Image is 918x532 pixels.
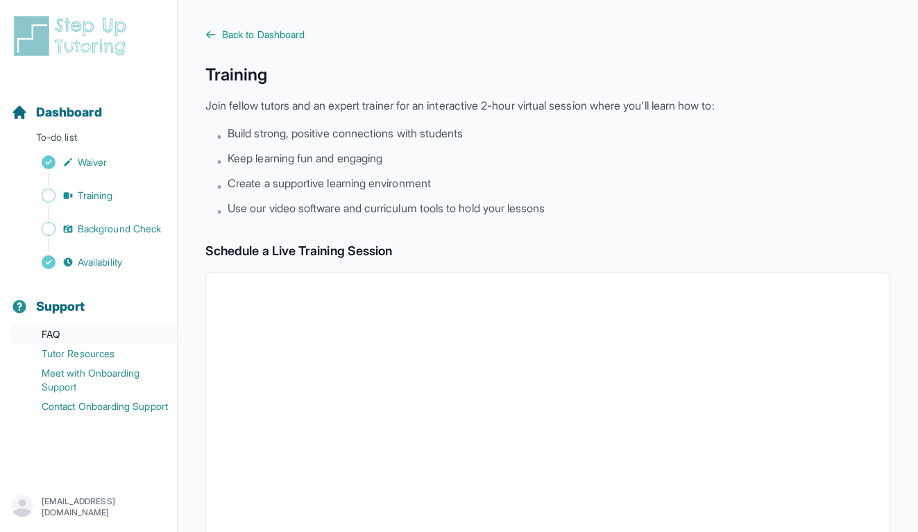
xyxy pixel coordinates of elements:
[6,130,171,150] p: To-do list
[11,325,177,344] a: FAQ
[36,103,102,122] span: Dashboard
[11,495,166,520] button: [EMAIL_ADDRESS][DOMAIN_NAME]
[216,203,222,219] span: •
[11,186,177,205] a: Training
[228,150,382,166] span: Keep learning fun and engaging
[42,496,166,518] p: [EMAIL_ADDRESS][DOMAIN_NAME]
[205,97,890,114] p: Join fellow tutors and an expert trainer for an interactive 2-hour virtual session where you'll l...
[11,344,177,363] a: Tutor Resources
[78,189,113,203] span: Training
[205,28,890,42] a: Back to Dashboard
[216,178,222,194] span: •
[36,297,85,316] span: Support
[78,155,107,169] span: Waiver
[78,222,161,236] span: Background Check
[78,255,122,269] span: Availability
[228,125,463,141] span: Build strong, positive connections with students
[216,128,222,144] span: •
[6,275,171,322] button: Support
[11,363,177,397] a: Meet with Onboarding Support
[11,252,177,272] a: Availability
[6,80,171,128] button: Dashboard
[11,14,135,58] img: logo
[11,153,177,172] a: Waiver
[11,219,177,239] a: Background Check
[11,397,177,416] a: Contact Onboarding Support
[216,153,222,169] span: •
[222,28,305,42] span: Back to Dashboard
[11,103,102,122] a: Dashboard
[205,64,890,86] h1: Training
[205,241,890,261] h2: Schedule a Live Training Session
[228,200,545,216] span: Use our video software and curriculum tools to hold your lessons
[228,175,431,191] span: Create a supportive learning environment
